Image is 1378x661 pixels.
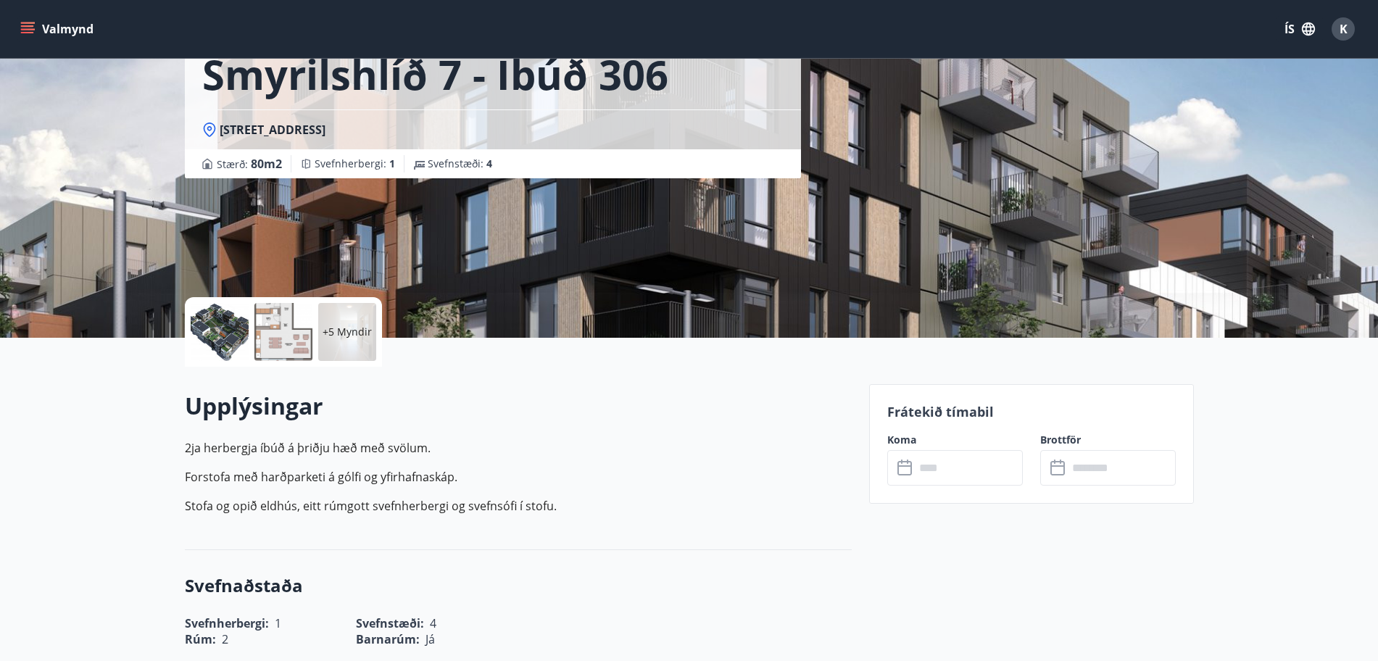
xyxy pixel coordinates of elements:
[185,439,852,457] p: 2ja herbergja íbúð á þriðju hæð með svölum.
[185,631,216,647] span: Rúm :
[389,157,395,170] span: 1
[251,156,282,172] span: 80 m2
[428,157,492,171] span: Svefnstæði :
[1340,21,1348,37] span: K
[486,157,492,170] span: 4
[185,468,852,486] p: Forstofa með harðparketi á gólfi og yfirhafnaskáp.
[323,325,372,339] p: +5 Myndir
[217,155,282,172] span: Stærð :
[17,16,99,42] button: menu
[426,631,435,647] span: Já
[887,402,1176,421] p: Frátekið tímabil
[1040,433,1176,447] label: Brottför
[220,122,325,138] span: [STREET_ADDRESS]
[887,433,1023,447] label: Koma
[1277,16,1323,42] button: ÍS
[185,497,852,515] p: Stofa og opið eldhús, eitt rúmgott svefnherbergi og svefnsófi í stofu.
[185,573,852,598] h3: Svefnaðstaða
[202,46,668,101] h1: Smyrilshlíð 7 - íbúð 306
[185,390,852,422] h2: Upplýsingar
[222,631,228,647] span: 2
[356,631,420,647] span: Barnarúm :
[315,157,395,171] span: Svefnherbergi :
[1326,12,1361,46] button: K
